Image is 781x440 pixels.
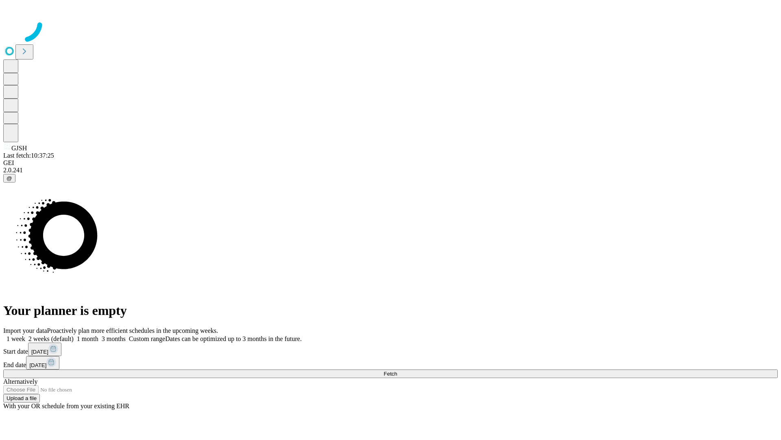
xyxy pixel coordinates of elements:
[3,356,778,370] div: End date
[3,152,54,159] span: Last fetch: 10:37:25
[3,303,778,318] h1: Your planner is empty
[165,335,301,342] span: Dates can be optimized up to 3 months in the future.
[7,175,12,181] span: @
[3,343,778,356] div: Start date
[3,174,15,183] button: @
[26,356,59,370] button: [DATE]
[3,167,778,174] div: 2.0.241
[77,335,98,342] span: 1 month
[29,362,46,368] span: [DATE]
[3,159,778,167] div: GEI
[3,394,40,403] button: Upload a file
[3,378,37,385] span: Alternatively
[384,371,397,377] span: Fetch
[102,335,126,342] span: 3 months
[3,327,47,334] span: Import your data
[28,335,74,342] span: 2 weeks (default)
[31,349,48,355] span: [DATE]
[129,335,165,342] span: Custom range
[7,335,25,342] span: 1 week
[3,403,129,409] span: With your OR schedule from your existing EHR
[3,370,778,378] button: Fetch
[47,327,218,334] span: Proactively plan more efficient schedules in the upcoming weeks.
[11,145,27,152] span: GJSH
[28,343,61,356] button: [DATE]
